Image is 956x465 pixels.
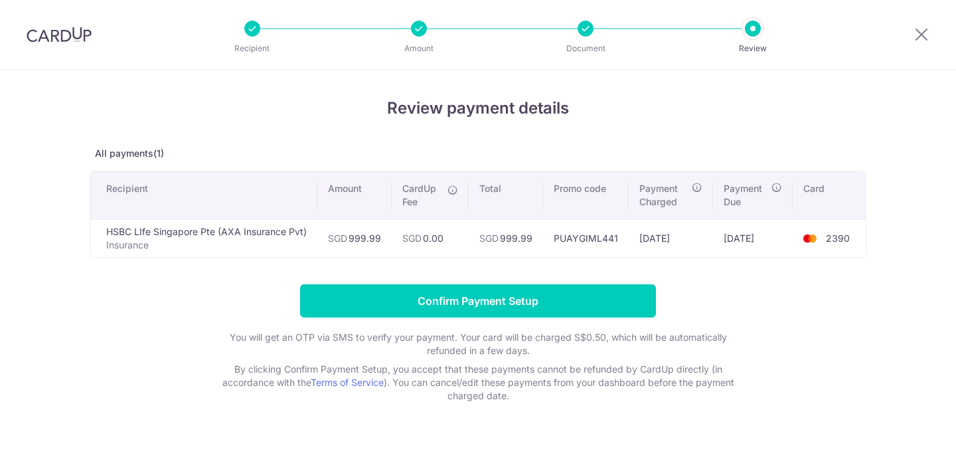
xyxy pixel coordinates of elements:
p: Amount [370,42,468,55]
span: 2390 [826,232,850,244]
input: Confirm Payment Setup [300,284,656,318]
p: Review [704,42,802,55]
th: Recipient [90,171,317,219]
span: Payment Due [724,182,767,209]
p: Insurance [106,238,307,252]
img: <span class="translation_missing" title="translation missing: en.account_steps.new_confirm_form.b... [797,231,823,246]
h4: Review payment details [90,96,866,120]
p: All payments(1) [90,147,866,160]
td: 999.99 [469,219,543,257]
p: By clicking Confirm Payment Setup, you accept that these payments cannot be refunded by CardUp di... [212,363,744,403]
span: SGD [402,232,422,244]
td: 999.99 [317,219,392,257]
span: CardUp Fee [402,182,441,209]
td: PUAYGIML441 [543,219,629,257]
td: 0.00 [392,219,469,257]
th: Total [469,171,543,219]
a: Terms of Service [311,377,384,388]
th: Amount [317,171,392,219]
img: CardUp [27,27,92,43]
th: Promo code [543,171,629,219]
p: Recipient [203,42,301,55]
td: [DATE] [713,219,793,257]
p: Document [536,42,635,55]
td: [DATE] [629,219,714,257]
td: HSBC LIfe Singapore Pte (AXA Insurance Pvt) [90,219,317,257]
p: You will get an OTP via SMS to verify your payment. Your card will be charged S$0.50, which will ... [212,331,744,357]
span: SGD [328,232,347,244]
span: Payment Charged [639,182,688,209]
th: Card [793,171,866,219]
span: SGD [479,232,499,244]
